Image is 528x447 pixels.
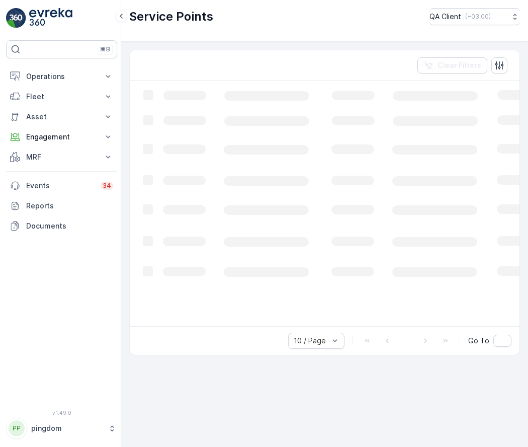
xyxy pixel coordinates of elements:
p: Events [26,181,95,191]
p: Asset [26,112,97,122]
button: Clear Filters [417,57,487,73]
p: Engagement [26,132,97,142]
img: logo_light-DOdMpM7g.png [29,8,72,28]
span: v 1.49.0 [6,410,117,416]
a: Events34 [6,176,117,196]
button: QA Client(+03:00) [429,8,520,25]
p: ( +03:00 ) [465,13,491,21]
p: ⌘B [100,45,110,53]
p: Documents [26,221,113,231]
a: Documents [6,216,117,236]
a: Reports [6,196,117,216]
button: Engagement [6,127,117,147]
p: Service Points [129,9,213,25]
button: MRF [6,147,117,167]
button: PPpingdom [6,418,117,439]
p: Operations [26,71,97,82]
button: Asset [6,107,117,127]
p: Reports [26,201,113,211]
img: logo [6,8,26,28]
p: Fleet [26,92,97,102]
button: Fleet [6,87,117,107]
p: Clear Filters [437,60,481,70]
p: QA Client [429,12,461,22]
p: 34 [103,182,111,190]
span: Go To [468,336,489,346]
div: PP [9,420,25,436]
button: Operations [6,66,117,87]
p: pingdom [31,423,103,433]
p: MRF [26,152,97,162]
